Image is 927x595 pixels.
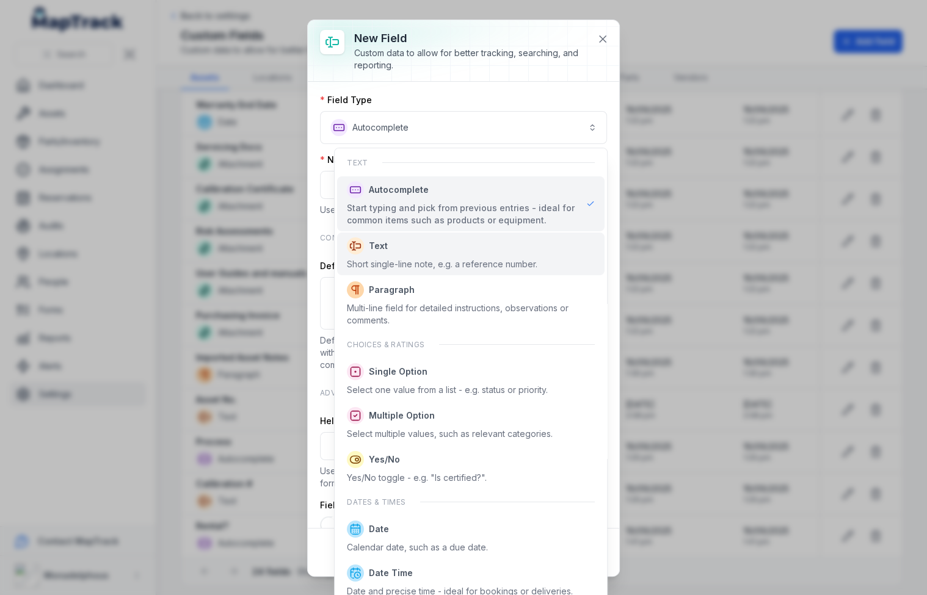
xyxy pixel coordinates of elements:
div: Multi-line field for detailed instructions, observations or comments. [347,302,594,326]
span: Paragraph [369,284,415,296]
div: Short single-line note, e.g. a reference number. [347,258,537,270]
div: Dates & times [337,490,604,514]
span: Date Time [369,567,413,579]
div: Choices & ratings [337,333,604,357]
div: Yes/No toggle - e.g. "Is certified?". [347,472,487,484]
div: Start typing and pick from previous entries - ideal for common items such as products or equipment. [347,202,576,226]
div: Select one value from a list - e.g. status or priority. [347,384,548,396]
span: Autocomplete [369,184,429,196]
div: Select multiple values, such as relevant categories. [347,428,553,440]
div: Text [337,151,604,175]
span: Text [369,240,388,252]
span: Yes/No [369,453,400,466]
span: Single Option [369,366,427,378]
div: Calendar date, such as a due date. [347,541,488,554]
span: Date [369,523,389,535]
span: Multiple Option [369,409,435,422]
button: Autocomplete [320,111,607,144]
